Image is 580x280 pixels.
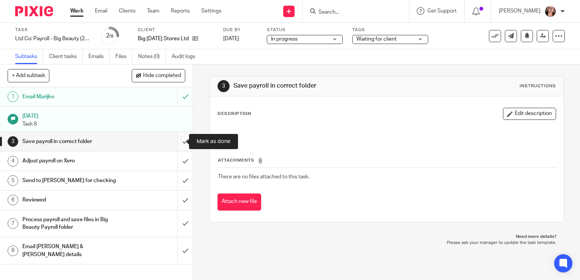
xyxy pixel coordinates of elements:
h1: Reviewed [22,194,121,206]
a: Work [70,7,84,15]
h1: Adjust payroll on Xero [22,155,121,167]
p: Task 8 [22,120,186,128]
div: 4 [8,156,18,167]
a: Files [115,49,132,64]
label: Tags [352,27,428,33]
p: Please ask your manager to update the task template. [217,240,556,246]
input: Search [318,9,386,16]
p: Description [217,111,251,117]
small: /8 [109,34,113,38]
button: + Add subtask [8,69,49,82]
button: Edit description [503,108,556,120]
h1: Send to [PERSON_NAME] for checking [22,175,121,186]
div: 5 [8,175,18,186]
span: Get Support [427,8,457,14]
span: There are no files attached to this task. [218,174,309,179]
h1: Email [PERSON_NAME] & [PERSON_NAME] details [22,241,121,260]
img: Pixie [15,6,53,16]
div: 2 [106,31,113,40]
button: Hide completed [132,69,185,82]
p: Big [DATE] Stores Ltd [138,35,189,42]
label: Due by [223,27,257,33]
div: 3 [217,80,230,92]
div: 7 [8,218,18,229]
span: In progress [271,36,298,42]
div: 6 [8,195,18,205]
div: Ltd Co: Payroll - Big Beauty (25th) [15,35,91,42]
span: Waiting for client [356,36,397,42]
div: 3 [8,136,18,147]
p: [PERSON_NAME] [499,7,541,15]
a: Team [147,7,159,15]
a: Email [95,7,107,15]
span: [DATE] [223,36,239,41]
a: Emails [88,49,110,64]
a: Audit logs [172,49,201,64]
h1: Email Marijke [22,91,121,102]
div: Instructions [520,83,556,89]
a: Notes (0) [138,49,166,64]
h1: [DATE] [22,110,186,120]
h1: Save payroll in correct folder [233,82,403,90]
a: Subtasks [15,49,43,64]
label: Task [15,27,91,33]
a: Client tasks [49,49,83,64]
button: Attach new file [217,193,261,211]
a: Reports [171,7,190,15]
a: Clients [119,7,136,15]
div: 8 [8,245,18,256]
h1: Save payroll in correct folder [22,136,121,147]
p: Need more details? [217,234,556,240]
img: Louise.jpg [544,5,556,17]
a: Settings [201,7,221,15]
label: Status [267,27,343,33]
h1: Process payroll and save files in Big Beauty Payroll folder [22,214,121,233]
label: Client [138,27,214,33]
span: Hide completed [143,73,181,79]
div: 1 [8,91,18,102]
span: Attachments [218,158,254,162]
